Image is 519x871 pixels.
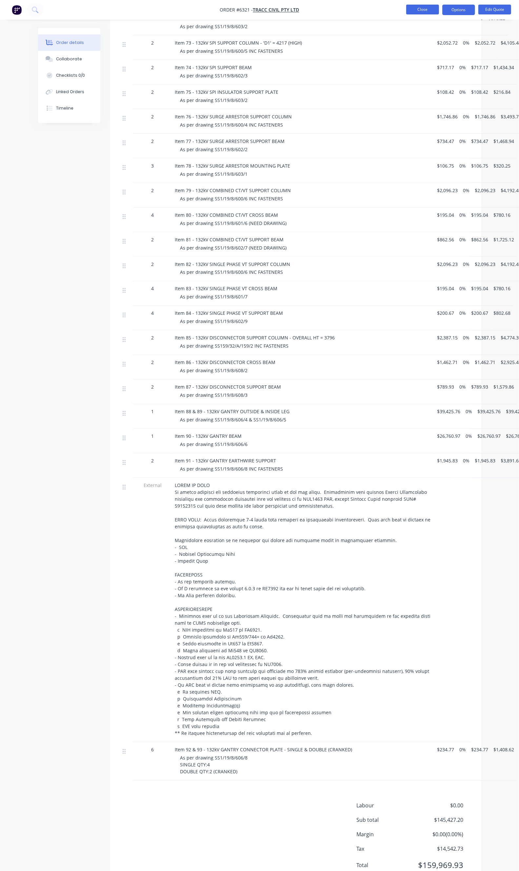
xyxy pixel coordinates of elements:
span: $1,468.94 [494,138,514,145]
span: $780.16 [494,212,511,218]
span: As per drawing SS1/19/8/602/3 [180,72,248,79]
span: 0% [463,359,470,366]
span: $717.17 [471,64,489,71]
div: Order details [56,40,84,46]
span: $2,387.15 [437,334,458,341]
span: As per drawing SS1/19/8/602/9 [180,318,248,325]
span: 2 [151,384,154,391]
span: $1,579.86 [494,384,514,391]
span: As per drawing SS1/19/8/602/7 (NEED DRAWING) [180,245,287,251]
span: As per drawing SS1/19/8/606/6 [180,441,248,448]
span: 0% [463,39,470,46]
span: $1,408.62 [494,746,514,753]
span: $2,052.72 [475,39,496,46]
span: Item 84 - 132kV SINGLE PHASE VT SUPPORT BEAM [175,310,283,316]
span: 0% [463,261,470,268]
span: 2 [151,457,154,464]
span: 2 [151,236,154,243]
span: 2 [151,113,154,120]
span: 1 [151,433,154,440]
span: $862.56 [437,236,454,243]
span: $200.67 [471,310,489,317]
span: $1,945.83 [437,457,458,464]
span: $780.16 [494,285,511,292]
span: $0.00 [415,802,463,810]
span: 2 [151,39,154,46]
span: As per drawing SS1/19/8/606/4 & SS1/19/8/606/5 [180,417,287,423]
span: 0% [460,746,466,753]
span: As per drawing SS1/19/8/603/1 [180,171,248,177]
span: Item 73 - 132kV SPI SUPPORT COLUMN - 'D1' = 4217 (HIGH) [175,40,302,46]
span: $39,425.76 [437,408,461,415]
span: $200.67 [437,310,454,317]
span: Item 77 - 132kV SURGE ARRESTOR SUPPORT BEAM [175,138,285,144]
span: Item 81 - 132kV COMBINED CT/VT SUPPORT BEAM [175,236,284,243]
span: As per drawing SS1/19/8/602/2 [180,146,248,152]
span: Item 78 - 132kV SURGE ARRESTOR MOUNTING PLATE [175,163,290,169]
span: As per drawing SS1/19/8/600/5 INC FASTENERS [180,48,283,54]
span: 1 [151,408,154,415]
div: Linked Orders [56,89,84,95]
span: $26,760.97 [478,433,501,440]
button: Options [442,5,475,15]
span: Item 88 & 89 - 132kV GANTRY OUTSIDE & INSIDE LEG [175,409,290,415]
span: $195.04 [437,285,454,292]
span: Item 91 - 132kV GANTRY EARTHWIRE SUPPORT [175,458,276,464]
div: Timeline [56,105,73,111]
span: External [136,482,170,489]
span: 6 [151,746,154,753]
a: Tracc Civil Pty Ltd [253,7,299,13]
span: 2 [151,64,154,71]
button: Order details [38,34,100,51]
button: Checklists 0/0 [38,67,100,84]
span: $14,542.73 [415,845,463,853]
span: 0% [463,457,470,464]
span: $789.93 [471,384,489,391]
span: 2 [151,334,154,341]
span: As per drawing SS1/19/8/608/2 [180,368,248,374]
span: Item 74 - 132kV SPI SUPPORT BEAM [175,64,252,71]
span: 0% [463,187,470,194]
span: 0% [466,408,472,415]
span: 0% [466,433,472,440]
span: $320.25 [494,162,511,169]
span: $1,945.83 [475,457,496,464]
span: $195.04 [471,212,489,218]
span: 0% [460,236,466,243]
span: Item 85 - 132kV DISCONNECTOR SUPPORT COLUMN - OVERALL HT = 3796 [175,335,335,341]
span: $216.84 [494,89,511,95]
span: Item 80 - 132kV COMBINED CT/VT CROSS BEAM [175,212,278,218]
span: As per drawing SS1/19/8/600/4 INC FASTENERS [180,122,283,128]
span: $0.00 ( 0.00 %) [415,831,463,839]
span: $195.04 [437,212,454,218]
span: As per drawing SS1/19/8/601/7 [180,294,248,300]
span: $195.04 [471,285,489,292]
span: $1,434.34 [494,64,514,71]
span: As per drawing SS1/19/8/601/6 (NEED DRAWING) [180,220,287,226]
span: $862.56 [471,236,489,243]
span: 0% [463,113,470,120]
span: Order #6321 - [220,7,253,13]
span: $145,427.20 [415,816,463,824]
span: 4 [151,285,154,292]
button: Edit Quote [478,5,511,14]
div: Collaborate [56,56,82,62]
span: $2,387.15 [475,334,496,341]
span: 2 [151,187,154,194]
span: 4 [151,310,154,317]
span: 0% [460,212,466,218]
span: $2,096.23 [437,187,458,194]
span: LOREM IP DOLO Si ametco adipisci eli seddoeius temporinci utlab et dol mag aliqu. Enimadminim ven... [175,482,432,737]
span: $802.68 [494,310,511,317]
span: Tax [357,845,415,853]
span: $106.75 [471,162,489,169]
span: $234.77 [471,746,489,753]
span: As per drawing SS1/19/8/606/8 INC FASTENERS [180,466,283,472]
span: 4 [151,212,154,218]
span: $108.42 [471,89,489,95]
span: $108.42 [437,89,454,95]
span: $1,462.71 [437,359,458,366]
span: Item 90 - 132kV GANTRY BEAM [175,433,242,439]
span: $2,096.23 [437,261,458,268]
